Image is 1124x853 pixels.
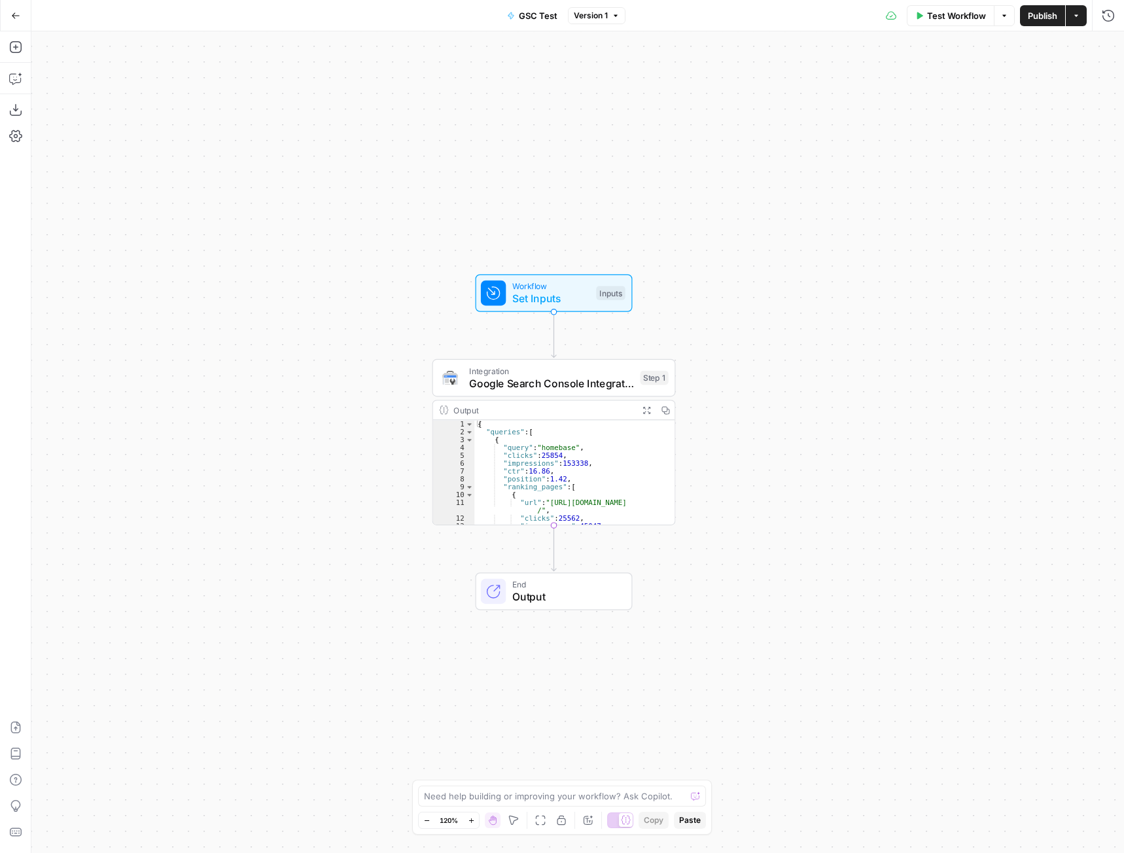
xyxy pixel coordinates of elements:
span: Toggle code folding, rows 1 through 1090 [465,420,474,428]
div: 10 [433,491,475,498]
div: 8 [433,475,475,483]
button: Copy [639,812,669,829]
span: Paste [679,814,701,826]
button: Version 1 [568,7,625,24]
div: 1 [433,420,475,428]
span: Version 1 [574,10,608,22]
span: Publish [1028,9,1057,22]
div: 12 [433,514,475,522]
span: Toggle code folding, rows 10 through 18 [465,491,474,498]
div: Step 1 [641,371,669,385]
span: Toggle code folding, rows 9 through 55 [465,483,474,491]
div: EndOutput [432,572,676,610]
span: Test Workflow [927,9,986,22]
span: Output [512,589,619,604]
span: Workflow [512,280,590,292]
div: 9 [433,483,475,491]
g: Edge from step_1 to end [552,525,556,571]
div: 2 [433,428,475,436]
button: Paste [674,812,706,829]
div: IntegrationGoogle Search Console IntegrationStep 1Output{ "queries":[ { "query":"homebase", "clic... [432,359,676,525]
span: Toggle code folding, rows 2 through 1083 [465,428,474,436]
span: Copy [644,814,663,826]
img: google-search-console.svg [442,371,458,385]
g: Edge from start to step_1 [552,312,556,358]
div: 4 [433,444,475,451]
div: 11 [433,498,475,514]
div: Inputs [596,286,625,300]
span: Toggle code folding, rows 3 through 56 [465,436,474,444]
div: 5 [433,451,475,459]
div: 6 [433,459,475,467]
span: End [512,578,619,591]
span: 120% [440,815,458,826]
div: 13 [433,522,475,530]
button: Test Workflow [907,5,994,26]
span: GSC Test [519,9,557,22]
div: Output [453,404,633,416]
button: GSC Test [499,5,565,26]
div: WorkflowSet InputsInputs [432,274,676,312]
div: 3 [433,436,475,444]
span: Integration [469,364,634,377]
span: Google Search Console Integration [469,375,634,391]
div: 7 [433,467,475,475]
button: Publish [1020,5,1065,26]
span: Set Inputs [512,290,590,306]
